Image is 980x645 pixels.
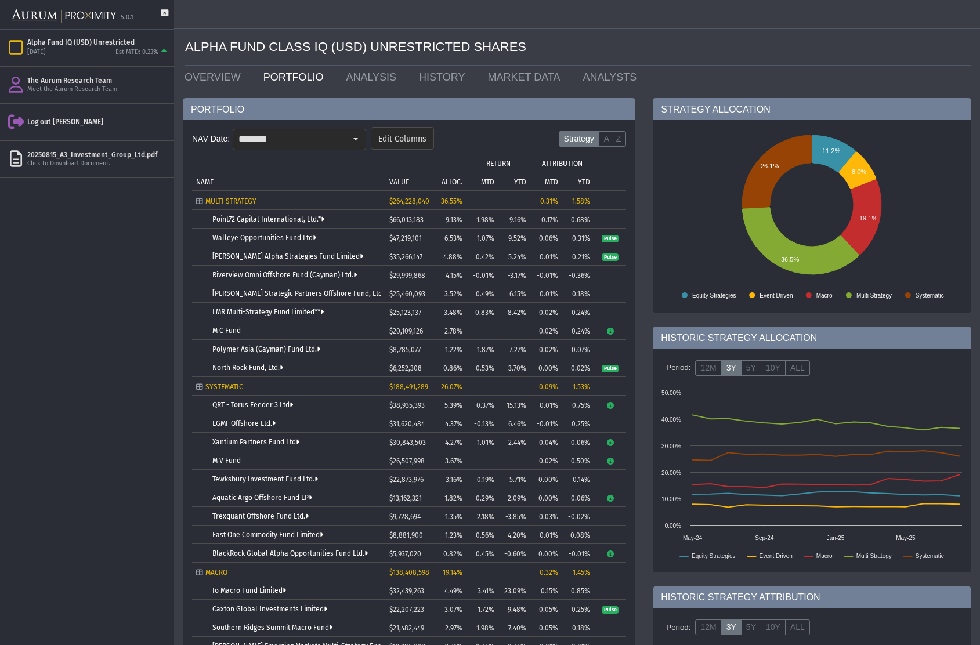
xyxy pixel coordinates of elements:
text: 40.00% [661,416,681,423]
td: 0.50% [562,451,594,470]
td: 0.21% [562,247,594,266]
label: 5Y [741,360,761,376]
td: 2.18% [467,507,498,526]
td: 0.04% [530,433,562,451]
td: 5.71% [498,470,530,488]
span: 0.86% [443,364,462,372]
div: 0.32% [534,568,558,577]
dx-button: Edit Columns [371,127,434,150]
text: 19.1% [859,215,877,222]
span: Pulse [602,235,619,243]
p: YTD [578,178,590,186]
div: HISTORIC STRATEGY ALLOCATION [653,327,971,349]
td: 1.01% [467,433,498,451]
p: NAME [196,178,214,186]
span: $66,013,183 [389,216,424,224]
td: 2.44% [498,433,530,451]
label: 3Y [721,619,742,636]
span: $26,507,998 [389,457,425,465]
td: 0.02% [530,340,562,358]
span: 3.52% [444,290,462,298]
td: -0.06% [562,488,594,507]
div: 20250815_A3_Investment_Group_Ltd.pdf [27,150,169,160]
text: 30.00% [661,443,681,450]
td: Column VALUE [385,153,429,190]
span: $6,252,308 [389,364,422,372]
span: 1.22% [445,346,462,354]
td: 3.70% [498,358,530,377]
span: $31,620,484 [389,420,425,428]
a: MARKET DATA [479,66,574,89]
a: BlackRock Global Alpha Opportunities Fund Ltd. [212,549,368,557]
span: $25,123,137 [389,309,421,317]
td: 0.02% [562,358,594,377]
td: 0.49% [467,284,498,303]
td: 0.02% [530,451,562,470]
a: Walleye Opportunities Fund Ltd [212,234,316,242]
text: Equity Strategies [692,292,736,299]
span: 4.49% [444,587,462,595]
span: 26.07% [441,383,462,391]
span: $264,228,040 [389,197,429,205]
td: 0.24% [562,321,594,340]
a: Aquatic Argo Offshore Fund LP [212,494,312,502]
span: $13,162,321 [389,494,422,502]
td: 0.01% [530,396,562,414]
td: 0.31% [562,229,594,247]
text: 26.1% [761,162,779,169]
td: 8.42% [498,303,530,321]
p: RETURN [486,160,511,168]
td: -3.85% [498,507,530,526]
td: 0.01% [530,284,562,303]
td: 0.68% [562,210,594,229]
div: 0.09% [534,383,558,391]
p: VALUE [389,178,409,186]
label: 3Y [721,360,742,376]
td: -0.36% [562,266,594,284]
td: 0.00% [530,358,562,377]
td: 0.19% [467,470,498,488]
td: 0.42% [467,247,498,266]
span: MULTI STRATEGY [205,197,256,205]
span: Edit Columns [378,134,426,144]
td: 1.98% [467,210,498,229]
div: HISTORIC STRATEGY ATTRIBUTION [653,586,971,608]
span: $30,843,503 [389,439,426,447]
td: Column MTD [530,172,562,190]
a: [PERSON_NAME] Strategic Partners Offshore Fund, Ltd. [212,289,388,298]
a: Xantium Partners Fund Ltd [212,438,299,446]
td: 0.01% [530,526,562,544]
label: ALL [785,619,810,636]
td: 9.48% [498,600,530,618]
td: 5.24% [498,247,530,266]
div: PORTFOLIO [183,98,635,120]
td: -0.02% [562,507,594,526]
text: Multi Strategy [856,553,892,559]
span: 4.15% [446,271,462,280]
td: 0.56% [467,526,498,544]
span: $5,937,020 [389,550,421,558]
text: 36.5% [781,256,799,263]
label: 10Y [761,360,786,376]
span: 3.48% [444,309,462,317]
td: 15.13% [498,396,530,414]
a: [PERSON_NAME] Alpha Strategies Fund Limited [212,252,363,260]
a: Southern Ridges Summit Macro Fund [212,624,332,632]
td: 0.17% [530,210,562,229]
td: 7.40% [498,618,530,637]
a: OVERVIEW [176,66,255,89]
span: $138,408,598 [389,568,429,577]
a: Point72 Capital International, Ltd.* [212,215,324,223]
span: 4.88% [443,253,462,261]
td: Column YTD [562,172,594,190]
td: 0.85% [562,581,594,600]
td: 0.06% [562,433,594,451]
div: [DATE] [27,48,46,57]
a: East One Commodity Fund Limited [212,531,323,539]
text: Multi Strategy [856,292,892,299]
a: Trexquant Offshore Fund Ltd. [212,512,309,520]
div: Alpha Fund IQ (USD) Unrestricted [27,38,169,47]
td: 0.25% [562,600,594,618]
div: ALPHA FUND CLASS IQ (USD) UNRESTRICTED SHARES [185,29,971,66]
span: $38,935,393 [389,401,425,410]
